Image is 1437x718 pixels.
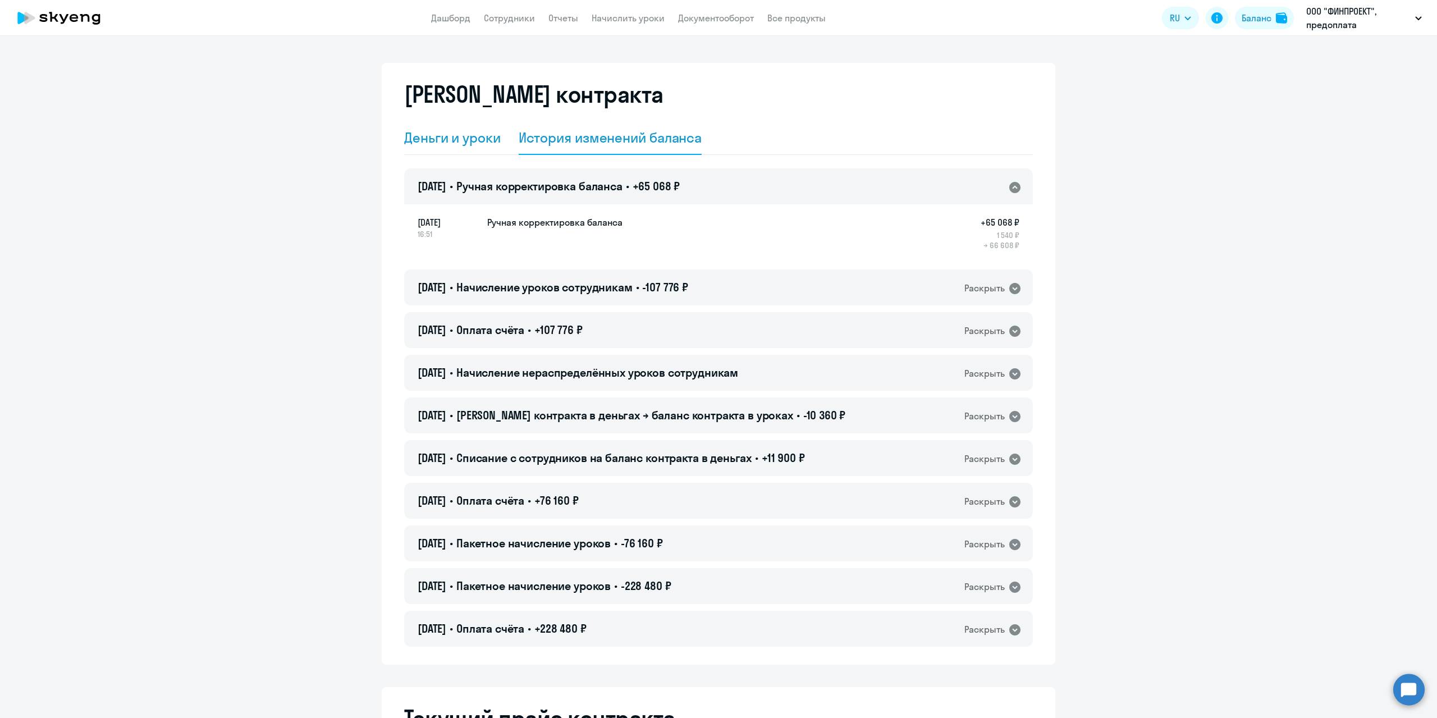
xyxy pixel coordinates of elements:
span: Начисление нераспределённых уроков сотрудникам [456,365,738,379]
span: • [626,179,629,193]
button: ООО "ФИНПРОЕКТ", предоплата [1301,4,1427,31]
button: RU [1162,7,1199,29]
span: • [450,280,453,294]
a: Документооборот [678,12,754,24]
span: • [450,536,453,550]
div: Раскрыть [964,495,1005,509]
img: balance [1276,12,1287,24]
span: • [450,179,453,193]
span: • [450,579,453,593]
span: Начисление уроков сотрудникам [456,280,633,294]
span: [DATE] [418,408,446,422]
span: RU [1170,11,1180,25]
span: • [528,493,531,507]
span: +11 900 ₽ [762,451,805,465]
div: Раскрыть [964,452,1005,466]
a: Сотрудники [484,12,535,24]
div: Раскрыть [964,580,1005,594]
div: Баланс [1242,11,1271,25]
span: Списание с сотрудников на баланс контракта в деньгах [456,451,752,465]
span: • [614,536,617,550]
span: • [450,408,453,422]
span: Оплата счёта [456,323,524,337]
a: Начислить уроки [592,12,665,24]
p: → 66 608 ₽ [981,240,1019,250]
span: +76 160 ₽ [534,493,579,507]
p: ООО "ФИНПРОЕКТ", предоплата [1306,4,1411,31]
span: +228 480 ₽ [534,621,587,635]
div: Раскрыть [964,367,1005,381]
a: Отчеты [548,12,578,24]
div: Раскрыть [964,409,1005,423]
span: Ручная корректировка баланса [456,179,623,193]
a: Дашборд [431,12,470,24]
span: • [797,408,800,422]
div: Раскрыть [964,537,1005,551]
span: Оплата счёта [456,493,524,507]
span: [DATE] [418,536,446,550]
span: • [450,451,453,465]
span: 16:51 [418,229,478,239]
button: Балансbalance [1235,7,1294,29]
span: [DATE] [418,179,446,193]
span: -10 360 ₽ [803,408,846,422]
span: Оплата счёта [456,621,524,635]
p: 1 540 ₽ [981,230,1019,240]
div: История изменений баланса [519,129,702,147]
span: • [450,365,453,379]
span: -76 160 ₽ [621,536,663,550]
span: +107 776 ₽ [534,323,583,337]
span: • [755,451,758,465]
span: • [450,323,453,337]
h5: +65 068 ₽ [981,216,1019,229]
span: [DATE] [418,280,446,294]
span: [DATE] [418,323,446,337]
span: [DATE] [418,621,446,635]
span: [DATE] [418,579,446,593]
h5: Ручная корректировка баланса [487,216,623,229]
span: [DATE] [418,493,446,507]
span: Пакетное начисление уроков [456,579,611,593]
span: • [450,621,453,635]
span: • [450,493,453,507]
div: Раскрыть [964,324,1005,338]
span: • [528,621,531,635]
span: Пакетное начисление уроков [456,536,611,550]
h2: [PERSON_NAME] контракта [404,81,663,108]
span: • [636,280,639,294]
span: [PERSON_NAME] контракта в деньгах → баланс контракта в уроках [456,408,793,422]
span: -228 480 ₽ [621,579,671,593]
a: Все продукты [767,12,826,24]
span: -107 776 ₽ [642,280,688,294]
div: Деньги и уроки [404,129,501,147]
span: [DATE] [418,216,478,229]
span: +65 068 ₽ [633,179,680,193]
span: [DATE] [418,451,446,465]
span: • [614,579,617,593]
span: • [528,323,531,337]
div: Раскрыть [964,623,1005,637]
div: Раскрыть [964,281,1005,295]
span: [DATE] [418,365,446,379]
